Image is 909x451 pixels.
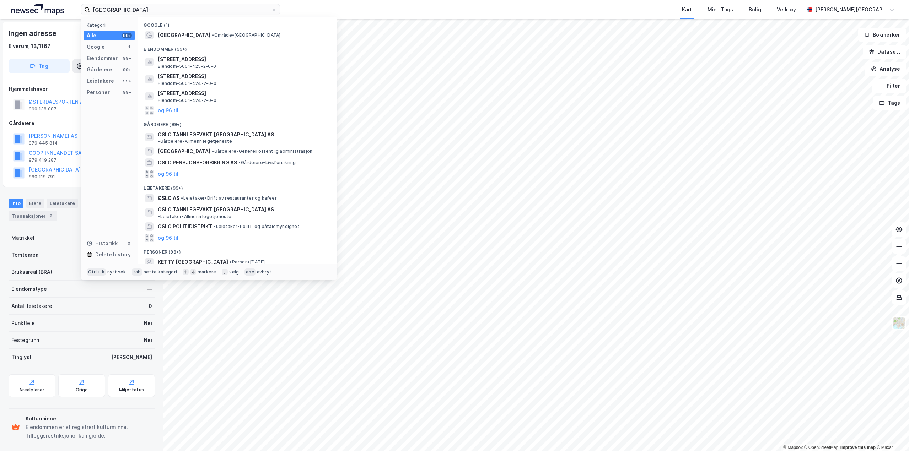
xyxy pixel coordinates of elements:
button: Tags [873,96,906,110]
div: 1 [126,44,132,50]
div: Eiendommer (99+) [138,41,337,54]
span: Leietaker • Allmenn legetjeneste [158,214,231,219]
span: KETTY [GEOGRAPHIC_DATA] [158,258,228,266]
span: [STREET_ADDRESS] [158,55,328,64]
div: Historikk [87,239,118,248]
div: [PERSON_NAME][GEOGRAPHIC_DATA] [815,5,886,14]
span: Eiendom • 5001-424-2-0-0 [158,98,216,103]
div: Punktleie [11,319,35,327]
div: esc [244,268,256,276]
div: [PERSON_NAME] [111,353,152,362]
div: Festegrunn [11,336,39,344]
div: Nei [144,336,152,344]
div: neste kategori [144,269,177,275]
span: • [230,259,232,265]
div: 99+ [122,89,132,95]
span: Person • [DATE] [230,259,265,265]
span: Eiendom • 5001-425-2-0-0 [158,64,216,69]
span: [GEOGRAPHIC_DATA] [158,147,210,156]
button: Bokmerker [858,28,906,42]
div: Leietakere [87,77,114,85]
button: Datasett [863,45,906,59]
div: 2 [47,212,54,219]
span: OSLO TANNLEGEVAKT [GEOGRAPHIC_DATA] AS [158,130,274,139]
span: • [158,138,160,144]
span: • [181,195,183,201]
span: Leietaker • Drift av restauranter og kafeer [181,195,276,201]
div: — [147,285,152,293]
span: • [212,32,214,38]
span: [GEOGRAPHIC_DATA] [158,31,210,39]
span: Gårdeiere • Allmenn legetjeneste [158,138,232,144]
div: 990 138 087 [29,106,57,112]
div: Tomteareal [11,251,40,259]
button: og 96 til [158,170,178,178]
div: avbryt [257,269,271,275]
span: Område • [GEOGRAPHIC_DATA] [212,32,280,38]
span: OSLO POLITIDISTRIKT [158,222,212,231]
div: Matrikkel [11,234,34,242]
img: Z [892,316,906,330]
div: Origo [76,387,88,393]
div: Arealplaner [19,387,44,393]
button: og 96 til [158,234,178,242]
div: Bolig [749,5,761,14]
div: Gårdeiere [9,119,155,127]
span: [STREET_ADDRESS] [158,89,328,98]
div: 0 [126,240,132,246]
div: Gårdeiere (99+) [138,116,337,129]
div: Verktøy [777,5,796,14]
a: Mapbox [783,445,803,450]
div: Bruksareal (BRA) [11,268,52,276]
div: Google [87,43,105,51]
button: Analyse [865,62,906,76]
div: Kategori [87,22,135,28]
button: og 96 til [158,106,178,115]
div: Alle [87,31,96,40]
div: tab [132,268,142,276]
div: Datasett [81,199,107,208]
div: Elverum, 13/1167 [9,42,50,50]
div: Google (1) [138,17,337,29]
div: Personer (99+) [138,244,337,256]
div: Personer [87,88,110,97]
iframe: Chat Widget [873,417,909,451]
span: • [214,224,216,229]
div: Hjemmelshaver [9,85,155,93]
span: Eiendom • 5001-424-2-0-0 [158,81,216,86]
div: markere [198,269,216,275]
div: 0 [149,302,152,310]
span: OSLO TANNLEGEVAKT [GEOGRAPHIC_DATA] AS [158,205,274,214]
div: 990 119 791 [29,174,55,180]
div: Leietakere (99+) [138,180,337,192]
div: Nei [144,319,152,327]
button: Filter [872,79,906,93]
div: Antall leietakere [11,302,52,310]
div: 99+ [122,78,132,84]
div: Delete history [95,250,131,259]
span: Leietaker • Politi- og påtalemyndighet [214,224,299,229]
div: Mine Tags [708,5,733,14]
div: Kart [682,5,692,14]
div: 979 419 287 [29,157,57,163]
span: [STREET_ADDRESS] [158,72,328,81]
span: • [212,148,214,154]
div: 99+ [122,33,132,38]
div: Eiendommen er et registrert kulturminne. Tilleggsrestriksjoner kan gjelde. [26,423,152,440]
span: Gårdeiere • Livsforsikring [238,160,296,165]
div: velg [229,269,239,275]
button: Tag [9,59,70,73]
span: • [158,214,160,219]
div: nytt søk [107,269,126,275]
div: Miljøstatus [119,387,144,393]
div: 979 445 814 [29,140,58,146]
div: Leietakere [47,199,78,208]
div: 99+ [122,67,132,72]
div: Info [9,199,23,208]
a: Improve this map [840,445,876,450]
span: Gårdeiere • Generell offentlig administrasjon [212,148,312,154]
div: Kulturminne [26,414,152,423]
div: Gårdeiere [87,65,112,74]
input: Søk på adresse, matrikkel, gårdeiere, leietakere eller personer [90,4,271,15]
